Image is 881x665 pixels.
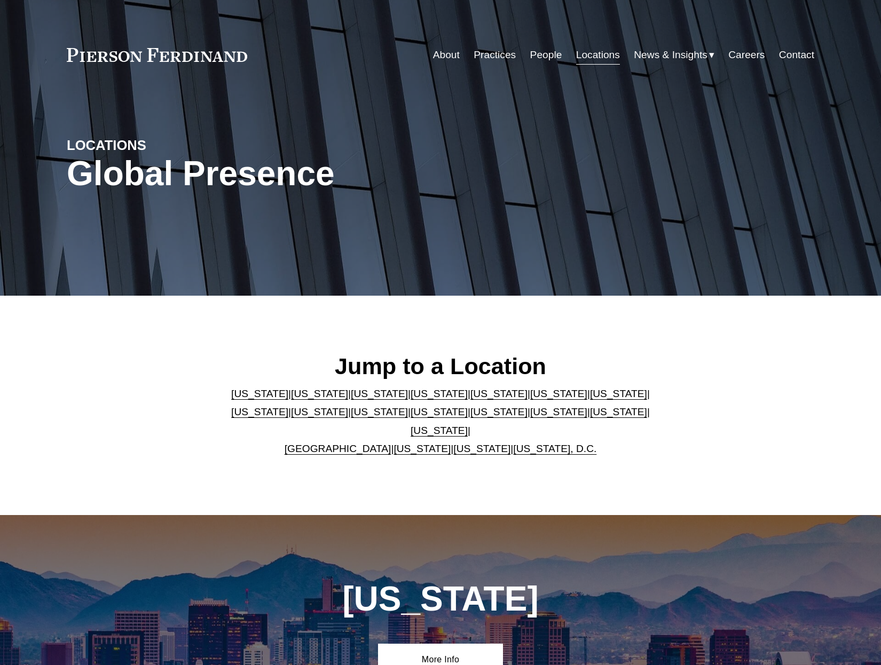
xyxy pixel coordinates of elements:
[470,388,528,399] a: [US_STATE]
[453,443,510,454] a: [US_STATE]
[67,154,565,193] h1: Global Presence
[231,406,288,417] a: [US_STATE]
[634,46,707,65] span: News & Insights
[513,443,596,454] a: [US_STATE], D.C.
[394,443,451,454] a: [US_STATE]
[634,45,714,65] a: folder dropdown
[590,406,647,417] a: [US_STATE]
[530,388,587,399] a: [US_STATE]
[223,352,659,380] h2: Jump to a Location
[433,45,460,65] a: About
[285,580,596,619] h1: [US_STATE]
[351,388,408,399] a: [US_STATE]
[530,406,587,417] a: [US_STATE]
[67,137,254,154] h4: LOCATIONS
[728,45,765,65] a: Careers
[351,406,408,417] a: [US_STATE]
[285,443,391,454] a: [GEOGRAPHIC_DATA]
[411,406,468,417] a: [US_STATE]
[530,45,562,65] a: People
[411,388,468,399] a: [US_STATE]
[576,45,620,65] a: Locations
[223,385,659,458] p: | | | | | | | | | | | | | | | | | |
[470,406,528,417] a: [US_STATE]
[411,425,468,436] a: [US_STATE]
[231,388,288,399] a: [US_STATE]
[474,45,516,65] a: Practices
[590,388,647,399] a: [US_STATE]
[291,388,348,399] a: [US_STATE]
[779,45,814,65] a: Contact
[291,406,348,417] a: [US_STATE]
